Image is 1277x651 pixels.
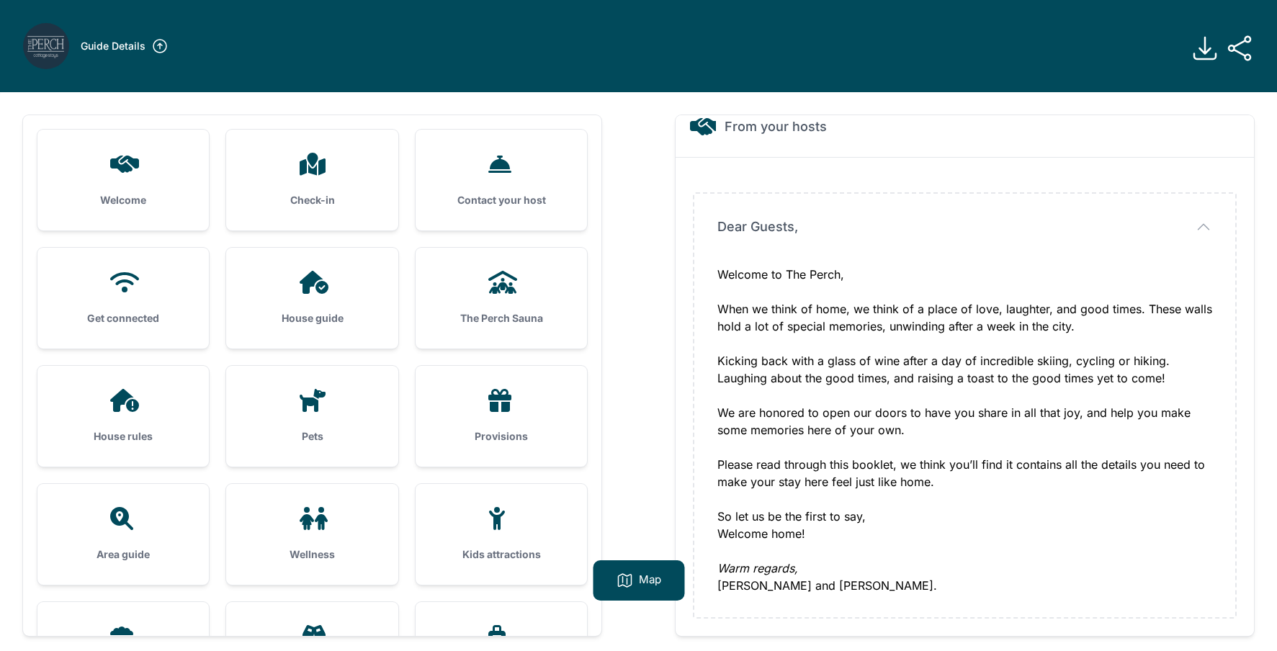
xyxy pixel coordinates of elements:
[439,547,564,562] h3: Kids attractions
[717,561,798,575] em: Warm regards,
[416,484,587,585] a: Kids attractions
[226,484,398,585] a: Wellness
[81,39,145,53] h3: Guide Details
[81,37,169,55] a: Guide Details
[439,429,564,444] h3: Provisions
[639,572,661,589] p: Map
[61,193,186,207] h3: Welcome
[249,311,375,325] h3: House guide
[717,217,1212,237] button: Dear Guests,
[725,117,827,137] h2: From your hosts
[439,193,564,207] h3: Contact your host
[717,217,798,237] span: Dear Guests,
[37,366,209,467] a: House rules
[61,311,186,325] h3: Get connected
[226,130,398,230] a: Check-in
[416,366,587,467] a: Provisions
[717,266,1212,594] div: Welcome to The Perch, When we think of home, we think of a place of love, laughter, and good time...
[61,429,186,444] h3: House rules
[416,248,587,349] a: The Perch Sauna
[416,130,587,230] a: Contact your host
[249,429,375,444] h3: Pets
[37,484,209,585] a: Area guide
[61,547,186,562] h3: Area guide
[249,547,375,562] h3: Wellness
[226,248,398,349] a: House guide
[249,193,375,207] h3: Check-in
[226,366,398,467] a: Pets
[23,23,69,69] img: lbscve6jyqy4usxktyb5b1icebv1
[37,130,209,230] a: Welcome
[439,311,564,325] h3: The Perch Sauna
[37,248,209,349] a: Get connected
